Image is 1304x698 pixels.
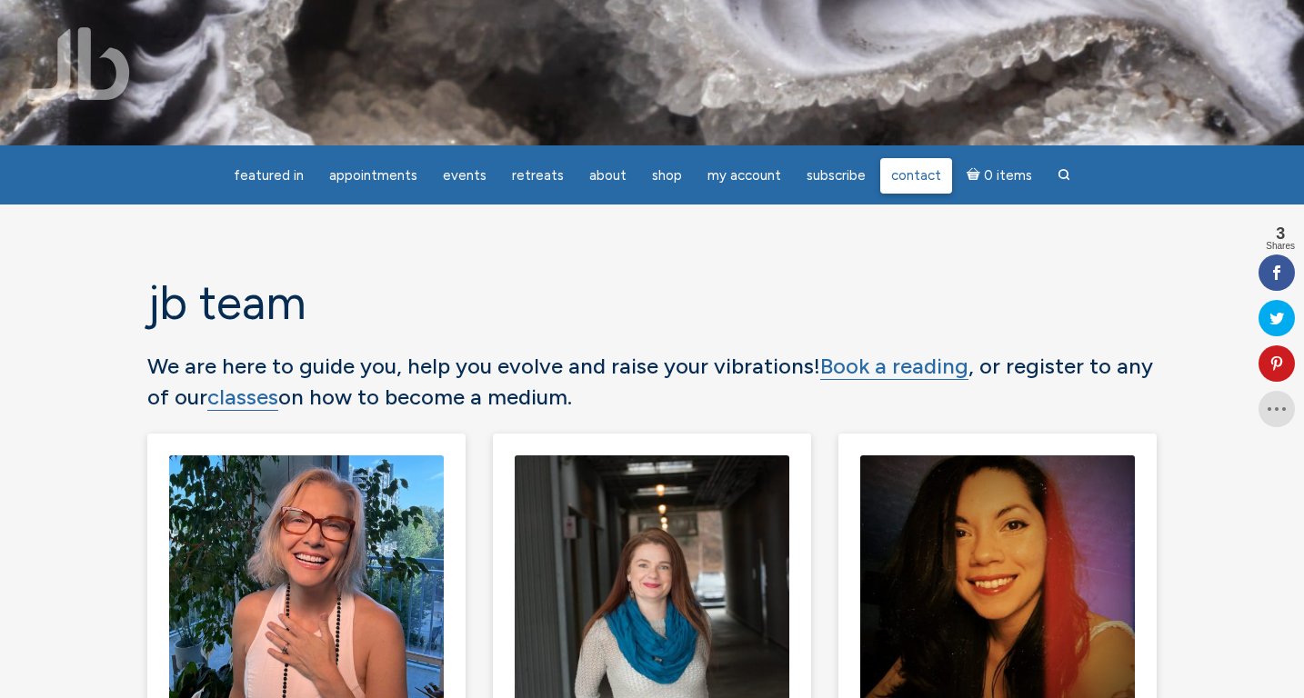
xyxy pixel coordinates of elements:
a: My Account [697,158,792,194]
a: classes [207,384,278,411]
span: Subscribe [807,167,866,184]
span: Shop [652,167,682,184]
a: Cart0 items [956,156,1043,194]
span: 3 [1266,225,1295,242]
i: Cart [967,167,984,184]
span: Shares [1266,242,1295,251]
a: Events [432,158,497,194]
span: Events [443,167,486,184]
span: featured in [234,167,304,184]
span: Appointments [329,167,417,184]
a: Contact [880,158,952,194]
span: Contact [891,167,941,184]
a: Retreats [501,158,575,194]
span: Retreats [512,167,564,184]
a: Shop [641,158,693,194]
h1: JB Team [147,277,1157,329]
span: About [589,167,627,184]
h5: We are here to guide you, help you evolve and raise your vibrations! , or register to any of our ... [147,351,1157,412]
span: 0 items [984,169,1032,183]
a: Subscribe [796,158,877,194]
a: About [578,158,637,194]
img: Jamie Butler. The Everyday Medium [27,27,130,100]
a: Appointments [318,158,428,194]
span: My Account [707,167,781,184]
a: featured in [223,158,315,194]
a: Book a reading [820,353,968,380]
